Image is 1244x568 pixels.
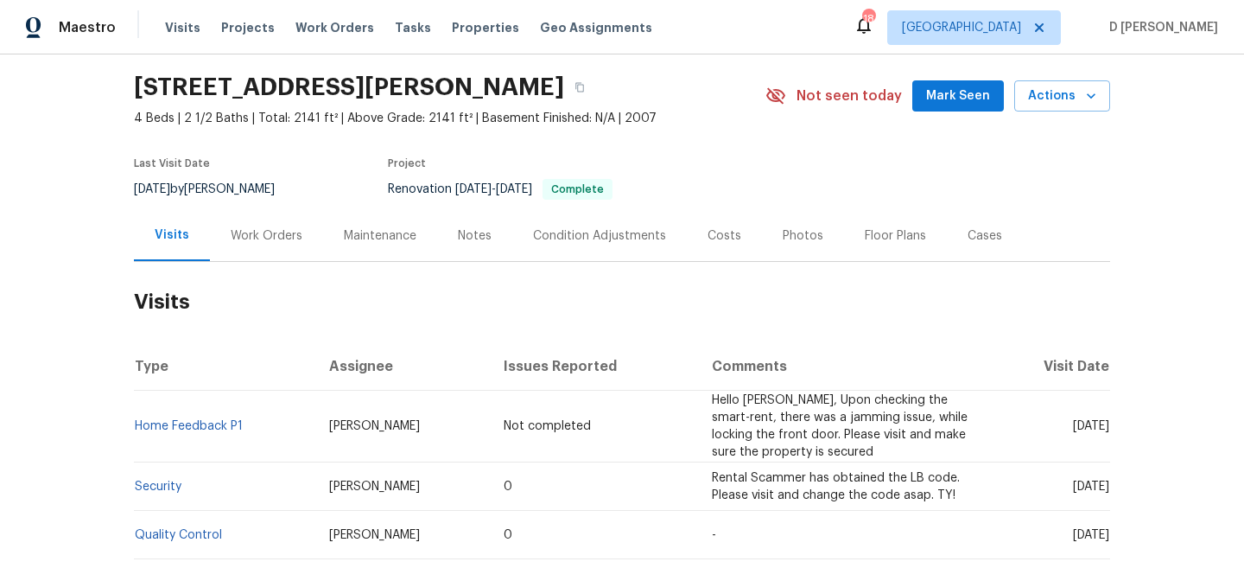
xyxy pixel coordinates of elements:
span: Visits [165,19,200,36]
button: Copy Address [564,72,595,103]
span: [GEOGRAPHIC_DATA] [902,19,1021,36]
span: [PERSON_NAME] [329,420,420,432]
div: Condition Adjustments [533,227,666,245]
a: Quality Control [135,529,222,541]
span: [DATE] [496,183,532,195]
th: Comments [698,342,991,391]
span: Actions [1028,86,1096,107]
div: Floor Plans [865,227,926,245]
div: Cases [968,227,1002,245]
span: Maestro [59,19,116,36]
span: [DATE] [455,183,492,195]
span: Properties [452,19,519,36]
div: Maintenance [344,227,416,245]
h2: Visits [134,262,1110,342]
span: Complete [544,184,611,195]
span: Rental Scammer has obtained the LB code. Please visit and change the code asap. TY! [712,472,960,501]
span: - [712,529,716,541]
div: Notes [458,227,492,245]
h2: [STREET_ADDRESS][PERSON_NAME] [134,79,564,96]
div: 18 [862,10,874,28]
span: [PERSON_NAME] [329,481,420,493]
th: Visit Date [991,342,1110,391]
span: 0 [504,529,512,541]
span: D [PERSON_NAME] [1102,19,1218,36]
div: Work Orders [231,227,302,245]
a: Security [135,481,181,493]
span: [DATE] [1073,529,1109,541]
div: Visits [155,227,189,244]
span: Not completed [504,420,591,432]
span: [DATE] [134,183,170,195]
span: 4 Beds | 2 1/2 Baths | Total: 2141 ft² | Above Grade: 2141 ft² | Basement Finished: N/A | 2007 [134,110,765,127]
div: by [PERSON_NAME] [134,179,295,200]
span: Project [388,158,426,169]
div: Photos [783,227,823,245]
span: Work Orders [295,19,374,36]
span: 0 [504,481,512,493]
button: Mark Seen [912,80,1004,112]
span: [DATE] [1073,481,1109,493]
div: Costs [708,227,741,245]
a: Home Feedback P1 [135,420,243,432]
th: Issues Reported [490,342,698,391]
span: [PERSON_NAME] [329,529,420,541]
span: Last Visit Date [134,158,210,169]
span: Tasks [395,22,431,34]
span: [DATE] [1073,420,1109,432]
span: Not seen today [797,87,902,105]
span: Mark Seen [926,86,990,107]
th: Type [134,342,315,391]
th: Assignee [315,342,491,391]
span: Hello [PERSON_NAME], Upon checking the smart-rent, there was a jamming issue, while locking the f... [712,394,968,458]
span: - [455,183,532,195]
span: Projects [221,19,275,36]
span: Geo Assignments [540,19,652,36]
button: Actions [1014,80,1110,112]
span: Renovation [388,183,612,195]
